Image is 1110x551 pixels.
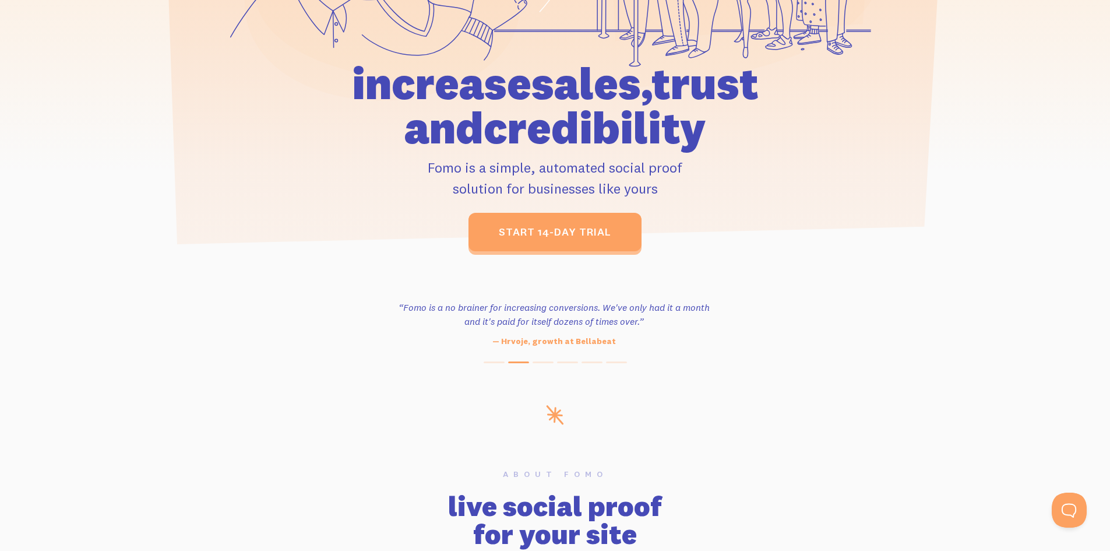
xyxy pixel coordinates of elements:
h2: live social proof for your site [189,492,921,548]
h3: “Fomo is a no brainer for increasing conversions. We've only had it a month and it's paid for its... [395,300,713,328]
iframe: Help Scout Beacon - Open [1052,493,1087,528]
p: — Hrvoje, growth at Bellabeat [395,335,713,348]
p: Fomo is a simple, automated social proof solution for businesses like yours [286,157,825,199]
h1: increase sales, trust and credibility [286,61,825,150]
a: start 14-day trial [468,213,642,251]
h6: About Fomo [189,470,921,478]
